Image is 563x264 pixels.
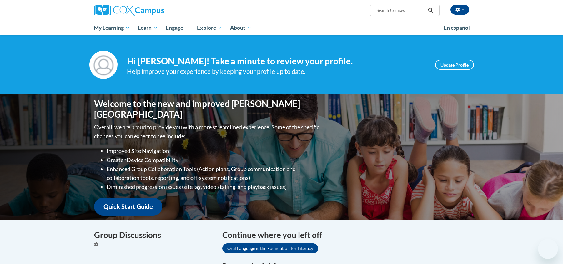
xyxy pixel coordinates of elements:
a: About [226,21,255,35]
iframe: Button to launch messaging window [538,239,558,259]
span: My Learning [94,24,130,32]
li: Enhanced Group Collaboration Tools (Action plans, Group communication and collaboration tools, re... [107,165,321,183]
li: Greater Device Compatibility [107,155,321,165]
li: Improved Site Navigation [107,146,321,155]
span: Engage [166,24,189,32]
p: Overall, we are proud to provide you with a more streamlined experience. Some of the specific cha... [94,123,321,141]
h1: Welcome to the new and improved [PERSON_NAME][GEOGRAPHIC_DATA] [94,99,321,119]
a: My Learning [90,21,134,35]
div: Help improve your experience by keeping your profile up to date. [127,66,426,77]
input: Search Courses [376,7,426,14]
img: Profile Image [89,51,118,79]
h4: Hi [PERSON_NAME]! Take a minute to review your profile. [127,56,426,67]
span: En español [444,24,470,31]
button: Search [426,7,435,14]
span: Learn [138,24,158,32]
a: Learn [134,21,162,35]
h4: Continue where you left off [222,229,469,241]
a: Engage [162,21,193,35]
button: Account Settings [450,5,469,15]
a: Quick Start Guide [94,198,162,216]
span: Explore [197,24,222,32]
a: Oral Language is the Foundation for Literacy [222,243,318,253]
li: Diminished progression issues (site lag, video stalling, and playback issues) [107,182,321,191]
a: Update Profile [435,60,474,70]
h4: Group Discussions [94,229,213,241]
span: About [230,24,251,32]
img: Cox Campus [94,5,164,16]
a: Explore [193,21,226,35]
div: Main menu [85,21,479,35]
a: En español [440,21,474,34]
a: Cox Campus [94,5,213,16]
